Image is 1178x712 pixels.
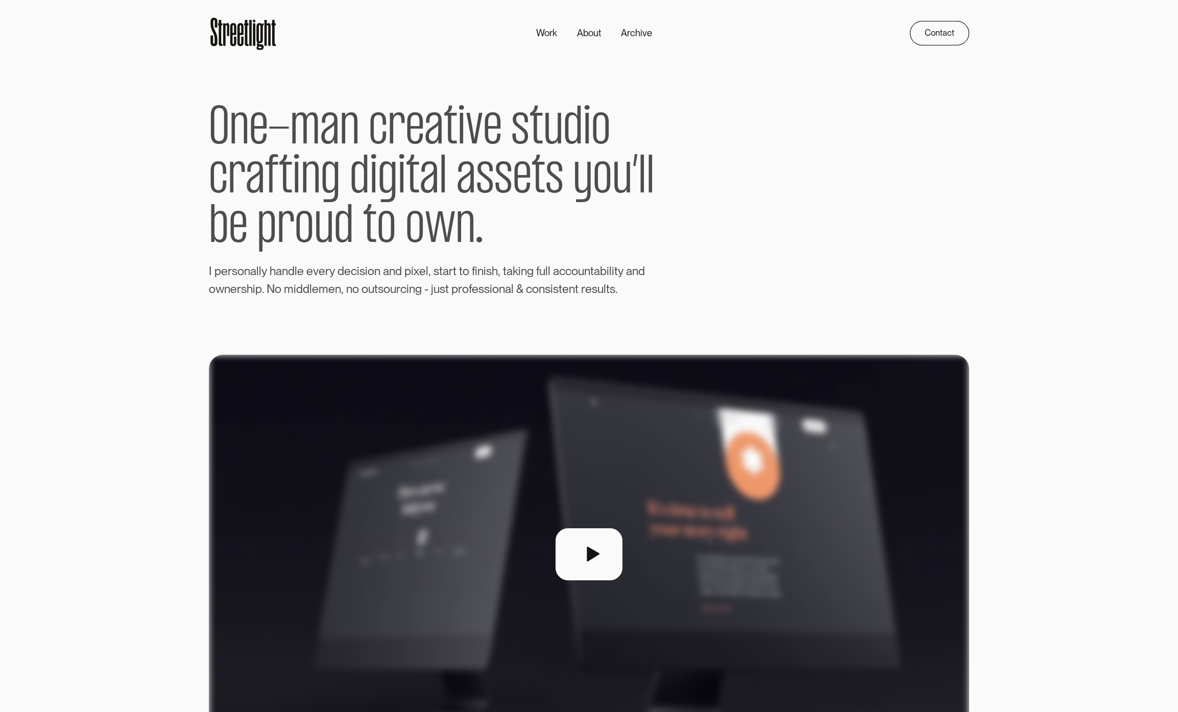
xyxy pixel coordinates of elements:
span: a [626,262,632,280]
div: Work [536,26,557,40]
span: t [503,262,507,280]
span: d [350,154,370,203]
span: p [257,203,277,253]
span: c [351,262,357,280]
a: About [567,23,611,43]
span: s [434,262,439,280]
span: o [352,280,359,298]
span: e [249,105,268,154]
span: a [594,262,600,280]
span: a [424,105,444,154]
span: g [321,154,341,203]
span: r [449,262,453,280]
span: g [527,262,534,280]
span: t [590,262,594,280]
span: n [346,280,352,298]
span: a [276,262,282,280]
span: n [340,105,359,154]
span: t [279,154,293,203]
span: s [486,262,492,280]
span: n [632,262,638,280]
span: u [612,154,632,203]
a: Contact [910,21,969,46]
span: u [314,203,334,253]
span: e [405,105,424,154]
span: n [409,280,415,298]
span: n [224,280,230,298]
span: i [357,262,359,280]
span: o [362,280,368,298]
span: t [575,280,579,298]
span: o [209,280,215,298]
span: e [472,280,478,298]
span: - [268,105,290,154]
span: & [516,280,523,298]
span: n [282,262,288,280]
span: n [301,154,321,203]
span: s [545,154,564,203]
span: l [426,262,428,280]
span: n [229,105,249,154]
span: e [221,262,228,280]
span: s [494,154,513,203]
span: n [389,262,395,280]
span: r [237,280,241,298]
span: n [584,262,590,280]
span: s [610,280,615,298]
span: o [368,262,374,280]
span: d [303,280,309,298]
span: a [456,154,476,203]
span: i [294,280,296,298]
span: c [369,105,388,154]
span: e [230,280,237,298]
span: i [406,280,409,298]
span: h [270,262,276,280]
span: t [445,280,449,298]
span: i [365,262,368,280]
span: o [377,203,396,253]
span: . [475,203,483,253]
span: s [484,280,490,298]
span: o [295,203,314,253]
span: l [609,262,612,280]
span: e [585,280,592,298]
span: l [511,280,514,298]
span: e [306,262,313,280]
span: l [259,262,261,280]
span: i [607,262,609,280]
span: N [267,280,275,298]
span: n [569,280,575,298]
span: - [424,280,428,298]
span: e [562,280,569,298]
span: l [646,154,655,203]
span: l [439,154,447,203]
span: n [539,280,545,298]
span: d [638,262,645,280]
span: a [250,262,256,280]
span: t [614,262,618,280]
span: r [325,262,329,280]
span: b [209,203,229,253]
span: d [563,105,583,154]
span: u [539,262,545,280]
span: a [246,154,265,203]
span: O [209,105,229,154]
span: . [615,280,617,298]
span: e [328,280,335,298]
span: d [395,262,402,280]
span: l [545,262,548,280]
span: r [396,280,400,298]
span: s [476,154,494,203]
span: p [255,280,262,298]
span: , [341,280,344,298]
span: s [241,280,247,298]
span: l [309,280,312,298]
span: j [431,280,434,298]
span: a [505,280,511,298]
span: c [209,154,228,203]
span: i [490,280,492,298]
span: o [237,262,244,280]
span: u [390,280,396,298]
span: t [444,105,458,154]
span: r [277,203,295,253]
